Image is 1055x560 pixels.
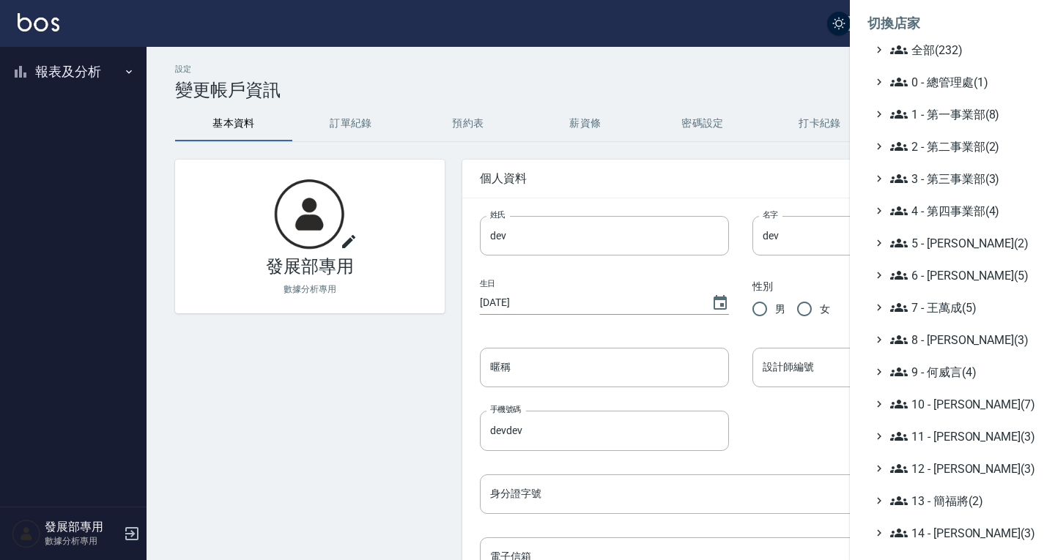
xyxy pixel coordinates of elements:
span: 9 - 何威言(4) [890,363,1032,381]
span: 1 - 第一事業部(8) [890,105,1032,123]
span: 14 - [PERSON_NAME](3) [890,524,1032,542]
span: 6 - [PERSON_NAME](5) [890,266,1032,284]
span: 11 - [PERSON_NAME](3) [890,428,1032,445]
span: 3 - 第三事業部(3) [890,170,1032,187]
span: 5 - [PERSON_NAME](2) [890,234,1032,252]
li: 切換店家 [867,6,1037,41]
span: 0 - 總管理處(1) [890,73,1032,91]
span: 8 - [PERSON_NAME](3) [890,331,1032,348]
span: 2 - 第二事業部(2) [890,138,1032,155]
span: 7 - 王萬成(5) [890,299,1032,316]
span: 12 - [PERSON_NAME](3) [890,460,1032,477]
span: 10 - [PERSON_NAME](7) [890,395,1032,413]
span: 13 - 簡福將(2) [890,492,1032,509]
span: 全部(232) [890,41,1032,59]
span: 4 - 第四事業部(4) [890,202,1032,220]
